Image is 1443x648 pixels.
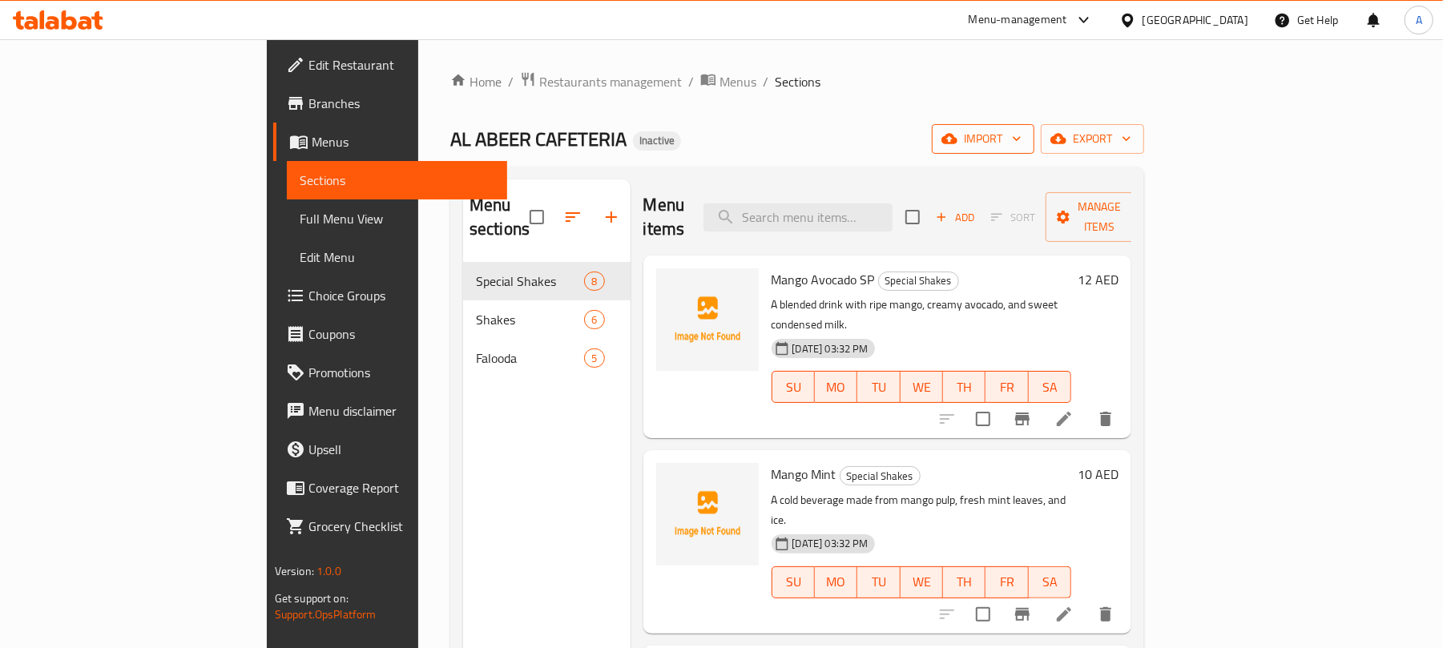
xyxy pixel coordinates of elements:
button: Manage items [1046,192,1153,242]
h6: 10 AED [1078,463,1119,485]
span: Menus [312,132,495,151]
a: Full Menu View [287,199,508,238]
span: Coupons [308,324,495,344]
span: A [1416,11,1422,29]
span: Upsell [308,440,495,459]
button: delete [1086,595,1125,634]
button: FR [986,566,1028,598]
span: Get support on: [275,588,349,609]
span: Branches [308,94,495,113]
a: Restaurants management [520,71,682,92]
span: Restaurants management [539,72,682,91]
div: Shakes [476,310,584,329]
span: Edit Menu [300,248,495,267]
a: Promotions [273,353,508,392]
nav: Menu sections [463,256,631,384]
button: TH [943,371,986,403]
button: delete [1086,400,1125,438]
div: Falooda5 [463,339,631,377]
button: Add section [592,198,631,236]
a: Coverage Report [273,469,508,507]
button: SA [1029,566,1071,598]
span: Add item [929,205,981,230]
span: FR [992,570,1022,594]
span: Full Menu View [300,209,495,228]
button: TH [943,566,986,598]
button: export [1041,124,1144,154]
span: TU [864,376,893,399]
li: / [508,72,514,91]
a: Edit menu item [1054,605,1074,624]
span: MO [821,376,851,399]
button: import [932,124,1034,154]
span: SU [779,570,808,594]
a: Menus [273,123,508,161]
div: items [584,272,604,291]
div: Menu-management [969,10,1067,30]
span: 5 [585,351,603,366]
a: Edit menu item [1054,409,1074,429]
div: items [584,310,604,329]
span: Sections [300,171,495,190]
span: SA [1035,376,1065,399]
span: WE [907,570,937,594]
button: Branch-specific-item [1003,400,1042,438]
span: [DATE] 03:32 PM [786,536,875,551]
button: Add [929,205,981,230]
a: Support.OpsPlatform [275,604,377,625]
div: Special Shakes [840,466,921,485]
div: Special Shakes [878,272,959,291]
img: Mango Avocado SP [656,268,759,371]
span: 6 [585,312,603,328]
a: Coupons [273,315,508,353]
span: Special Shakes [476,272,584,291]
span: TH [949,376,979,399]
p: A blended drink with ripe mango, creamy avocado, and sweet condensed milk. [772,295,1072,335]
span: 1.0.0 [316,561,341,582]
span: TH [949,570,979,594]
a: Menu disclaimer [273,392,508,430]
button: FR [986,371,1028,403]
a: Edit Menu [287,238,508,276]
div: Inactive [633,131,681,151]
button: WE [901,566,943,598]
span: SA [1035,570,1065,594]
nav: breadcrumb [450,71,1144,92]
a: Menus [700,71,756,92]
span: Mango Mint [772,462,836,486]
div: [GEOGRAPHIC_DATA] [1143,11,1248,29]
a: Sections [287,161,508,199]
a: Edit Restaurant [273,46,508,84]
p: A cold beverage made from mango pulp, fresh mint leaves, and ice. [772,490,1072,530]
h6: 12 AED [1078,268,1119,291]
span: Select all sections [520,200,554,234]
span: MO [821,570,851,594]
span: WE [907,376,937,399]
div: Special Shakes8 [463,262,631,300]
span: Menus [719,72,756,91]
button: SA [1029,371,1071,403]
span: AL ABEER CAFETERIA [450,121,627,157]
a: Grocery Checklist [273,507,508,545]
span: Special Shakes [840,467,920,485]
div: items [584,348,604,368]
span: Mango Avocado SP [772,268,875,292]
span: Select to update [966,402,1000,436]
span: Inactive [633,134,681,147]
a: Choice Groups [273,276,508,315]
a: Upsell [273,430,508,469]
span: import [945,129,1022,149]
span: Sort sections [554,198,592,236]
input: search [703,203,893,231]
button: MO [815,371,857,403]
a: Branches [273,84,508,123]
div: Falooda [476,348,584,368]
button: WE [901,371,943,403]
li: / [763,72,768,91]
span: 8 [585,274,603,289]
span: Add [933,208,977,227]
button: MO [815,566,857,598]
span: FR [992,376,1022,399]
span: Menu disclaimer [308,401,495,421]
span: Choice Groups [308,286,495,305]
